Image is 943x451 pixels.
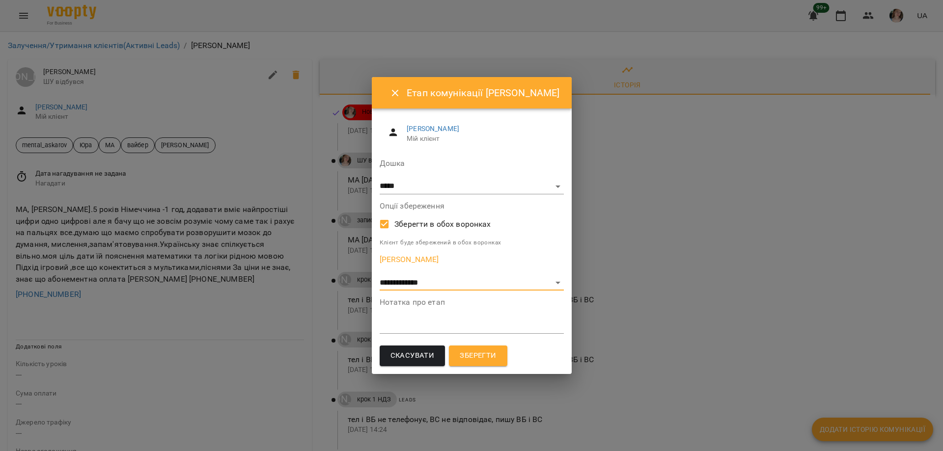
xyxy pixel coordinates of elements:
[380,256,564,264] label: [PERSON_NAME]
[407,125,459,133] a: [PERSON_NAME]
[380,345,445,366] button: Скасувати
[380,238,564,248] p: Клієнт буде збережений в обох воронках
[407,134,555,144] span: Мій клієнт
[384,81,407,105] button: Close
[449,345,507,366] button: Зберегти
[407,85,559,101] h6: Етап комунікації [PERSON_NAME]
[380,159,564,167] label: Дошка
[394,218,491,230] span: Зберегти в обох воронках
[390,349,435,362] span: Скасувати
[460,349,496,362] span: Зберегти
[380,202,564,210] label: Опції збереження
[380,298,564,306] label: Нотатка про етап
